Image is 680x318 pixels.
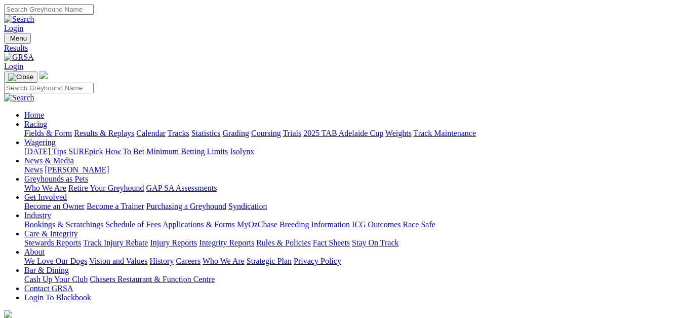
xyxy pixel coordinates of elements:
a: GAP SA Assessments [146,184,217,192]
a: Who We Are [203,257,245,265]
a: Syndication [228,202,267,210]
a: Grading [223,129,249,137]
a: Integrity Reports [199,238,254,247]
img: Close [8,73,33,81]
div: Care & Integrity [24,238,676,248]
a: News & Media [24,156,74,165]
a: Login [4,62,23,70]
a: Rules & Policies [256,238,311,247]
a: Track Maintenance [414,129,476,137]
a: Contact GRSA [24,284,73,293]
span: Menu [10,34,27,42]
a: Vision and Values [89,257,147,265]
a: MyOzChase [237,220,277,229]
a: Login [4,24,23,32]
img: Search [4,15,34,24]
input: Search [4,4,94,15]
a: ICG Outcomes [352,220,401,229]
a: [PERSON_NAME] [45,165,109,174]
a: Applications & Forms [163,220,235,229]
a: Fact Sheets [313,238,350,247]
a: Privacy Policy [294,257,341,265]
a: Racing [24,120,47,128]
img: GRSA [4,53,34,62]
a: Stay On Track [352,238,398,247]
a: We Love Our Dogs [24,257,87,265]
a: Retire Your Greyhound [68,184,144,192]
a: 2025 TAB Adelaide Cup [303,129,383,137]
a: Breeding Information [279,220,350,229]
input: Search [4,83,94,93]
a: Strategic Plan [247,257,292,265]
a: Careers [176,257,201,265]
img: Search [4,93,34,102]
div: Industry [24,220,676,229]
a: Home [24,111,44,119]
a: Fields & Form [24,129,72,137]
a: Trials [283,129,301,137]
a: Bookings & Scratchings [24,220,103,229]
a: Weights [385,129,412,137]
a: Bar & Dining [24,266,69,274]
a: Tracks [168,129,189,137]
a: News [24,165,43,174]
button: Toggle navigation [4,72,37,83]
a: Chasers Restaurant & Function Centre [90,275,215,284]
a: About [24,248,45,256]
img: logo-grsa-white.png [39,71,48,79]
a: Results & Replays [74,129,134,137]
a: Stewards Reports [24,238,81,247]
a: Greyhounds as Pets [24,174,88,183]
a: Coursing [251,129,281,137]
a: Cash Up Your Club [24,275,88,284]
div: Racing [24,129,676,138]
a: Results [4,44,676,53]
a: How To Bet [105,147,145,156]
div: Get Involved [24,202,676,211]
a: Become an Owner [24,202,85,210]
a: Track Injury Rebate [83,238,148,247]
a: [DATE] Tips [24,147,66,156]
a: Schedule of Fees [105,220,161,229]
a: SUREpick [68,147,103,156]
a: Care & Integrity [24,229,78,238]
div: About [24,257,676,266]
a: Login To Blackbook [24,293,91,302]
div: Wagering [24,147,676,156]
div: Greyhounds as Pets [24,184,676,193]
a: History [149,257,174,265]
a: Race Safe [403,220,435,229]
a: Wagering [24,138,56,147]
a: Injury Reports [150,238,197,247]
a: Minimum Betting Limits [146,147,228,156]
a: Industry [24,211,51,220]
a: Purchasing a Greyhound [146,202,226,210]
a: Who We Are [24,184,66,192]
a: Become a Trainer [87,202,144,210]
a: Get Involved [24,193,67,201]
div: Bar & Dining [24,275,676,284]
a: Calendar [136,129,166,137]
div: News & Media [24,165,676,174]
button: Toggle navigation [4,33,31,44]
a: Statistics [191,129,221,137]
a: Isolynx [230,147,254,156]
